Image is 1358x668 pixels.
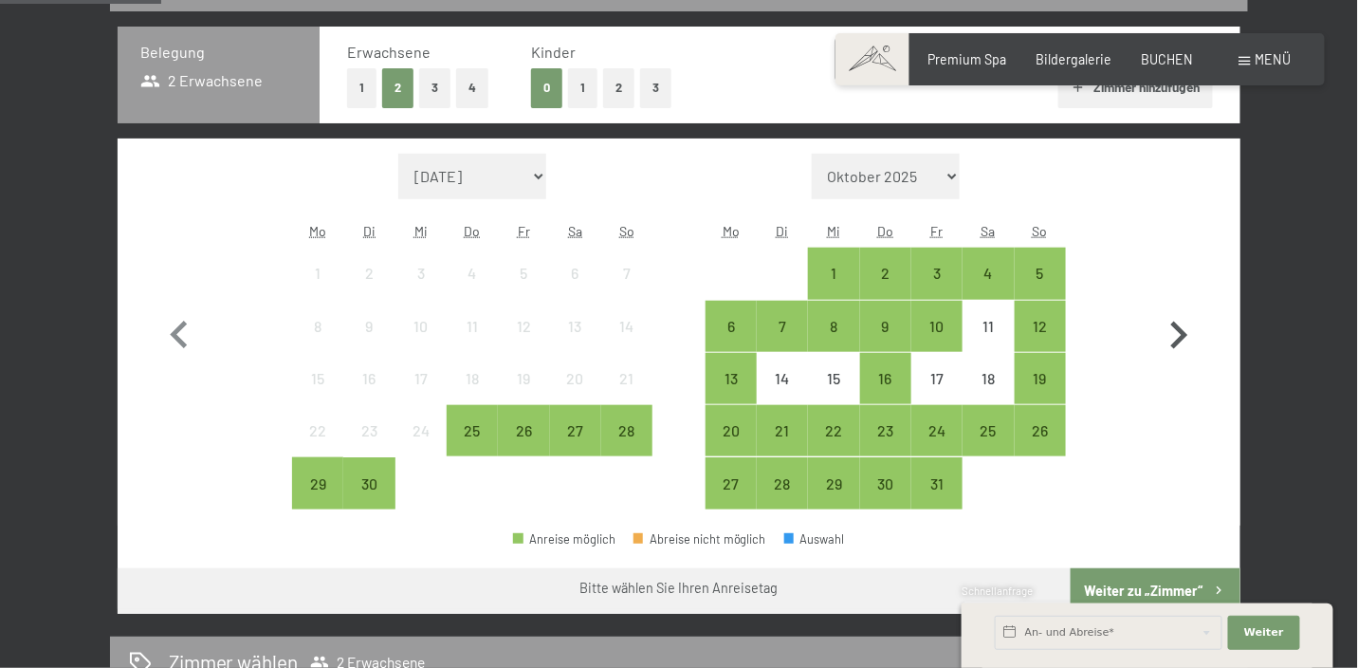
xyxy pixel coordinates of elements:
[963,353,1014,404] div: Sat Oct 18 2025
[860,248,911,299] div: Anreise möglich
[345,266,393,313] div: 2
[292,457,343,509] div: Mon Sep 29 2025
[911,248,963,299] div: Anreise möglich
[706,301,757,352] div: Mon Oct 06 2025
[498,301,549,352] div: Fri Sep 12 2025
[1015,353,1066,404] div: Anreise möglich
[140,70,263,91] span: 2 Erwachsene
[568,223,582,239] abbr: Samstag
[601,405,652,456] div: Sun Sep 28 2025
[963,405,1014,456] div: Anreise möglich
[964,266,1012,313] div: 4
[552,319,599,366] div: 13
[601,405,652,456] div: Anreise möglich
[498,405,549,456] div: Anreise möglich
[706,405,757,456] div: Mon Oct 20 2025
[862,319,909,366] div: 9
[140,42,297,63] h3: Belegung
[345,319,393,366] div: 9
[347,68,376,107] button: 1
[619,223,634,239] abbr: Sonntag
[757,353,808,404] div: Anreise nicht möglich
[1017,319,1064,366] div: 12
[550,248,601,299] div: Sat Sep 06 2025
[601,301,652,352] div: Anreise nicht möglich
[294,476,341,524] div: 29
[447,248,498,299] div: Anreise nicht möglich
[911,405,963,456] div: Anreise möglich
[294,371,341,418] div: 15
[292,301,343,352] div: Anreise nicht möglich
[292,248,343,299] div: Mon Sep 01 2025
[808,457,859,509] div: Wed Oct 29 2025
[808,301,859,352] div: Wed Oct 08 2025
[877,223,893,239] abbr: Donnerstag
[913,319,961,366] div: 10
[1033,223,1048,239] abbr: Sonntag
[707,371,755,418] div: 13
[395,248,447,299] div: Wed Sep 03 2025
[294,319,341,366] div: 8
[964,371,1012,418] div: 18
[343,301,395,352] div: Anreise nicht möglich
[1017,371,1064,418] div: 19
[963,248,1014,299] div: Sat Oct 04 2025
[601,248,652,299] div: Sun Sep 07 2025
[603,319,651,366] div: 14
[1036,51,1111,67] a: Bildergalerie
[808,248,859,299] div: Wed Oct 01 2025
[1015,248,1066,299] div: Anreise möglich
[449,371,496,418] div: 18
[447,405,498,456] div: Thu Sep 25 2025
[294,423,341,471] div: 22
[343,248,395,299] div: Tue Sep 02 2025
[808,457,859,509] div: Anreise möglich
[860,405,911,456] div: Thu Oct 23 2025
[757,405,808,456] div: Anreise möglich
[343,457,395,509] div: Anreise möglich
[982,223,996,239] abbr: Samstag
[603,68,634,107] button: 2
[911,301,963,352] div: Fri Oct 10 2025
[707,476,755,524] div: 27
[395,353,447,404] div: Anreise nicht möglich
[860,248,911,299] div: Thu Oct 02 2025
[759,319,806,366] div: 7
[911,248,963,299] div: Fri Oct 03 2025
[759,371,806,418] div: 14
[707,423,755,471] div: 20
[500,371,547,418] div: 19
[343,405,395,456] div: Anreise nicht möglich
[292,353,343,404] div: Mon Sep 15 2025
[550,405,601,456] div: Sat Sep 27 2025
[447,301,498,352] div: Anreise nicht möglich
[860,301,911,352] div: Thu Oct 09 2025
[862,476,909,524] div: 30
[292,405,343,456] div: Anreise nicht möglich
[419,68,450,107] button: 3
[1017,423,1064,471] div: 26
[913,266,961,313] div: 3
[513,533,615,546] div: Anreise möglich
[292,301,343,352] div: Mon Sep 08 2025
[927,51,1006,67] span: Premium Spa
[808,405,859,456] div: Anreise möglich
[860,405,911,456] div: Anreise möglich
[963,248,1014,299] div: Anreise möglich
[862,423,909,471] div: 23
[345,371,393,418] div: 16
[498,301,549,352] div: Anreise nicht möglich
[633,533,766,546] div: Abreise nicht möglich
[500,423,547,471] div: 26
[911,457,963,509] div: Fri Oct 31 2025
[808,405,859,456] div: Wed Oct 22 2025
[963,301,1014,352] div: Sat Oct 11 2025
[860,457,911,509] div: Thu Oct 30 2025
[500,266,547,313] div: 5
[395,405,447,456] div: Wed Sep 24 2025
[343,457,395,509] div: Tue Sep 30 2025
[860,457,911,509] div: Anreise möglich
[447,405,498,456] div: Anreise möglich
[808,248,859,299] div: Anreise möglich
